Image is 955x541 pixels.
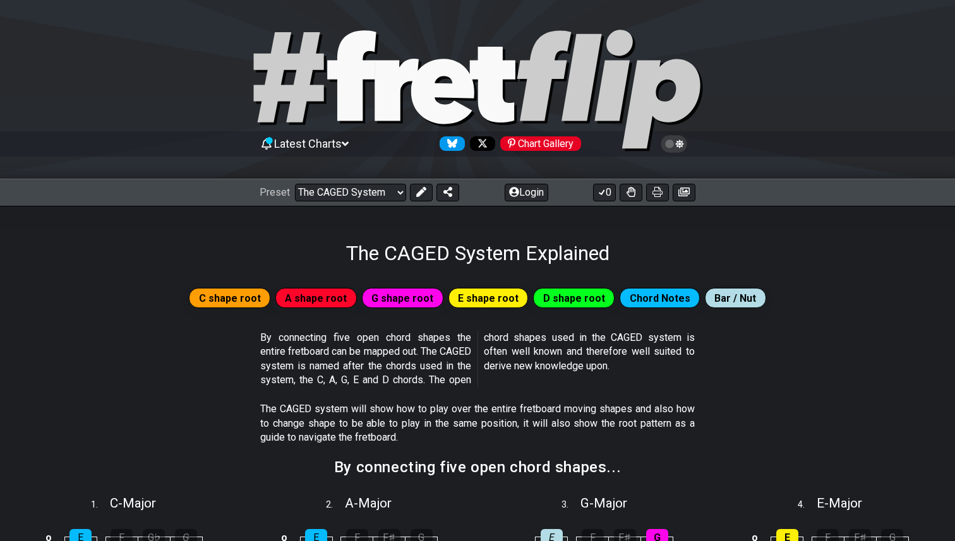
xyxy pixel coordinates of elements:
span: E - Major [817,496,862,511]
a: #fretflip at Pinterest [495,136,581,151]
span: C - Major [110,496,156,511]
span: Preset [260,186,290,198]
span: E shape root [458,289,519,307]
button: Toggle Dexterity for all fretkits [620,184,642,201]
p: By connecting five open chord shapes the entire fretboard can be mapped out. The CAGED system is ... [260,331,695,388]
select: Preset [295,184,406,201]
span: Toggle light / dark theme [667,138,682,150]
div: Chart Gallery [500,136,581,151]
span: A shape root [285,289,347,307]
h1: The CAGED System Explained [346,241,610,265]
button: Create image [673,184,695,201]
span: C shape root [199,289,261,307]
button: Login [505,184,548,201]
span: 1 . [91,498,110,512]
span: 4 . [798,498,817,512]
span: Bar / Nut [714,289,756,307]
span: Latest Charts [274,137,342,150]
p: The CAGED system will show how to play over the entire fretboard moving shapes and also how to ch... [260,402,695,444]
span: Chord Notes [630,289,690,307]
a: Follow #fretflip at Bluesky [435,136,465,151]
a: Follow #fretflip at X [465,136,495,151]
button: Edit Preset [410,184,433,201]
span: G - Major [580,496,627,511]
span: 2 . [326,498,345,512]
button: 0 [593,184,616,201]
span: A - Major [345,496,392,511]
span: 3 . [562,498,580,512]
button: Share Preset [436,184,459,201]
h2: By connecting five open chord shapes... [334,460,621,474]
button: Print [646,184,669,201]
span: G shape root [371,289,433,307]
span: D shape root [543,289,605,307]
